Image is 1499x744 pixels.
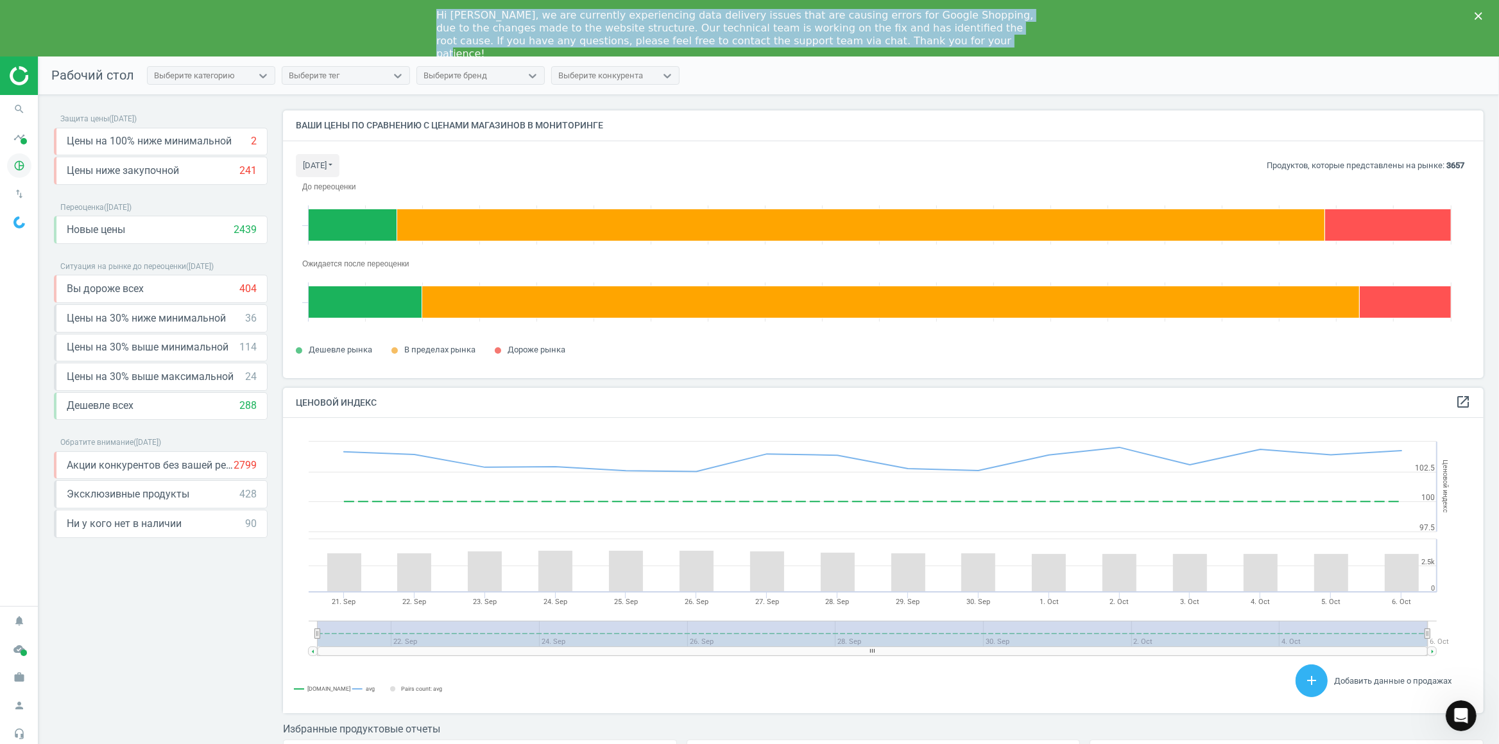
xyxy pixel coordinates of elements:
i: person [7,693,31,718]
span: Защита цены [60,114,109,123]
span: Акции конкурентов без вашей реакции [67,458,234,472]
span: В пределах рынка [404,345,475,354]
span: Обратите внимание [60,438,133,447]
tspan: 1. Oct [1040,598,1059,606]
span: Рабочий стол [51,67,134,83]
div: 2 [251,134,257,148]
span: Цены на 30% выше минимальной [67,340,228,354]
span: Ситуация на рынке до переоценки [60,262,186,271]
iframe: Intercom live chat [1446,700,1477,731]
i: cloud_done [7,637,31,661]
div: Выберите тег [289,70,339,82]
img: wGWNvw8QSZomAAAAABJRU5ErkJggg== [13,216,25,229]
tspan: 3. Oct [1180,598,1199,606]
div: 114 [239,340,257,354]
button: [DATE] [296,154,339,177]
span: Ни у кого нет в наличии [67,517,182,531]
tspan: 25. Sep [614,598,638,606]
tspan: 28. Sep [826,598,850,606]
text: 0 [1431,584,1435,593]
span: ( [DATE] ) [133,438,161,447]
span: ( [DATE] ) [109,114,137,123]
span: Цены на 30% ниже минимальной [67,311,226,325]
div: 241 [239,164,257,178]
span: Эксклюзивные продукты [67,487,189,501]
tspan: 6. Oct [1430,637,1449,646]
p: Продуктов, которые представлены на рынке: [1267,160,1464,171]
div: 90 [245,517,257,531]
tspan: Pairs count: avg [401,686,442,692]
div: Выберите конкурента [558,70,643,82]
h4: Ценовой индекс [283,388,1484,418]
span: Переоценка [60,203,104,212]
span: ( [DATE] ) [104,203,132,212]
i: add [1304,673,1319,688]
tspan: 22. Sep [402,598,426,606]
tspan: До переоценки [302,182,355,191]
tspan: 4. Oct [1251,598,1270,606]
div: Hi [PERSON_NAME], we are currently experiencing data delivery issues that are causing errors for ... [436,9,1042,60]
span: Вы дороже всех [67,282,144,296]
h3: Избранные продуктовые отчеты [283,723,1484,735]
span: Цены на 30% выше максимальной [67,370,234,384]
tspan: 27. Sep [755,598,779,606]
div: 428 [239,487,257,501]
tspan: 21. Sep [332,598,355,606]
i: swap_vert [7,182,31,206]
span: Цены ниже закупочной [67,164,179,178]
div: 2439 [234,223,257,237]
text: 97.5 [1419,523,1435,532]
tspan: avg [366,686,375,692]
div: 36 [245,311,257,325]
div: Выберите бренд [424,70,487,82]
text: 100 [1421,493,1435,502]
span: Новые цены [67,223,125,237]
button: add [1296,664,1328,697]
div: 288 [239,399,257,413]
tspan: 2. Oct [1110,598,1129,606]
span: Дешевле всех [67,399,133,413]
i: notifications [7,609,31,633]
i: pie_chart_outlined [7,153,31,178]
tspan: Ожидается после переоценки [302,259,409,268]
i: search [7,97,31,121]
img: ajHJNr6hYgQAAAAASUVORK5CYII= [10,66,101,85]
a: open_in_new [1455,394,1471,411]
tspan: 26. Sep [685,598,708,606]
div: Выберите категорию [154,70,235,82]
tspan: [DOMAIN_NAME] [307,686,350,692]
tspan: 24. Sep [544,598,567,606]
div: 404 [239,282,257,296]
i: work [7,665,31,689]
tspan: Ценовой индекс [1441,460,1450,514]
b: 3657 [1446,160,1464,170]
tspan: 30. Sep [966,598,990,606]
text: 102.5 [1415,463,1435,472]
i: open_in_new [1455,394,1471,410]
text: 2.5k [1421,558,1435,566]
span: Дороже рынка [508,345,565,354]
span: Дешевле рынка [309,345,372,354]
div: Close [1475,12,1487,19]
div: 2799 [234,458,257,472]
tspan: 6. Oct [1392,598,1411,606]
div: 24 [245,370,257,384]
h4: Ваши цены по сравнению с ценами магазинов в мониторинге [283,110,1484,141]
span: ( [DATE] ) [186,262,214,271]
tspan: 5. Oct [1321,598,1341,606]
tspan: 23. Sep [473,598,497,606]
i: timeline [7,125,31,150]
span: Цены на 100% ниже минимальной [67,134,232,148]
tspan: 29. Sep [896,598,920,606]
span: Добавить данные о продажах [1334,676,1452,686]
